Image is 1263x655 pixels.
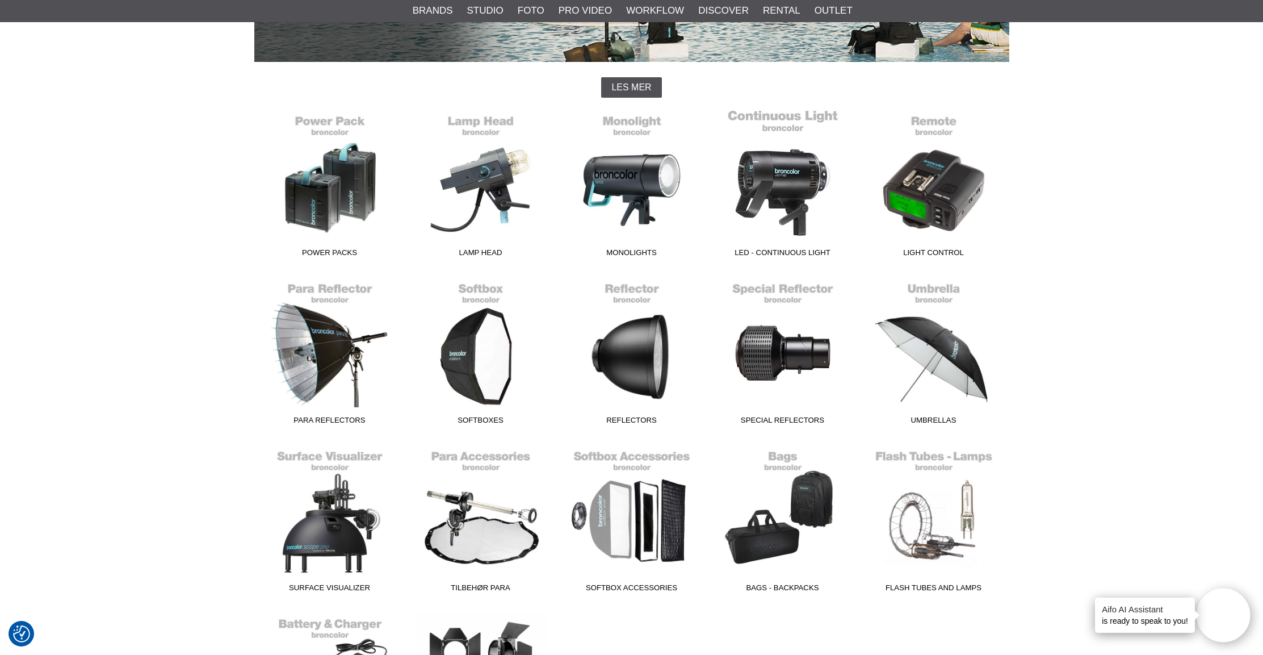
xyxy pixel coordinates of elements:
span: Umbrellas [858,415,1009,430]
span: Bags - Backpacks [707,582,858,598]
a: Power Packs [254,109,405,262]
a: Lamp Head [405,109,556,262]
div: is ready to speak to you! [1095,598,1195,633]
a: Surface Visualizer [254,444,405,598]
span: Para Reflectors [254,415,405,430]
span: Power Packs [254,247,405,262]
span: Surface Visualizer [254,582,405,598]
a: Para Reflectors [254,277,405,430]
a: Softbox Accessories [556,444,707,598]
a: Studio [467,3,503,18]
span: Light Control [858,247,1009,262]
span: LED - Continuous Light [707,247,858,262]
a: Workflow [626,3,684,18]
span: Tilbehør Para [405,582,556,598]
a: Outlet [815,3,853,18]
a: Rental [763,3,800,18]
span: Les mer [611,82,651,93]
a: Pro Video [559,3,612,18]
img: Revisit consent button [13,625,30,643]
span: Flash Tubes and Lamps [858,582,1009,598]
a: Discover [698,3,749,18]
span: Softbox Accessories [556,582,707,598]
a: Bags - Backpacks [707,444,858,598]
a: Tilbehør Para [405,444,556,598]
span: Monolights [556,247,707,262]
a: Softboxes [405,277,556,430]
span: Softboxes [405,415,556,430]
a: Umbrellas [858,277,1009,430]
span: Special Reflectors [707,415,858,430]
button: Samtykkepreferanser [13,624,30,644]
a: Flash Tubes and Lamps [858,444,1009,598]
a: Light Control [858,109,1009,262]
a: Reflectors [556,277,707,430]
span: Reflectors [556,415,707,430]
a: Monolights [556,109,707,262]
a: Foto [518,3,544,18]
a: Special Reflectors [707,277,858,430]
h4: Aifo AI Assistant [1102,603,1188,615]
a: LED - Continuous Light [707,109,858,262]
a: Brands [413,3,453,18]
span: Lamp Head [405,247,556,262]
